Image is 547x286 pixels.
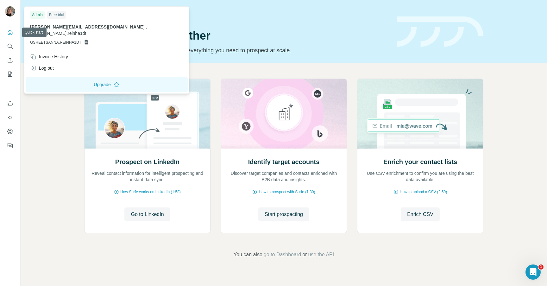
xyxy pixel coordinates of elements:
[302,251,307,258] span: or
[221,79,347,149] img: Identify target accounts
[30,24,145,29] span: [PERSON_NAME][EMAIL_ADDRESS][DOMAIN_NAME]
[84,79,211,149] img: Prospect on LinkedIn
[525,264,541,280] iframe: Intercom live chat
[84,46,389,55] p: Pick your starting point and we’ll provide everything you need to prospect at scale.
[248,157,320,166] h2: Identify target accounts
[5,98,15,109] button: Use Surfe on LinkedIn
[5,41,15,52] button: Search
[265,211,303,218] span: Start prospecting
[30,11,45,19] div: Admin
[5,27,15,38] button: Quick start
[5,6,15,16] img: Avatar
[124,207,170,221] button: Go to LinkedIn
[84,29,389,42] h1: Let’s prospect together
[234,251,262,258] span: You can also
[401,207,440,221] button: Enrich CSV
[364,170,477,183] p: Use CSV enrichment to confirm you are using the best data available.
[5,140,15,151] button: Feedback
[30,54,68,60] div: Invoice History
[120,189,181,195] span: How Surfe works on LinkedIn (1:58)
[400,189,447,195] span: How to upload a CSV (2:59)
[47,11,66,19] div: Free trial
[115,157,179,166] h2: Prospect on LinkedIn
[227,170,340,183] p: Discover target companies and contacts enriched with B2B data and insights.
[5,126,15,137] button: Dashboard
[407,211,433,218] span: Enrich CSV
[383,157,457,166] h2: Enrich your contact lists
[84,12,389,18] div: Quick start
[308,251,334,258] button: use the API
[91,170,204,183] p: Reveal contact information for intelligent prospecting and instant data sync.
[146,24,147,29] span: .
[5,112,15,123] button: Use Surfe API
[5,68,15,80] button: My lists
[5,54,15,66] button: Enrich CSV
[26,77,188,92] button: Upgrade
[538,264,544,270] span: 1
[259,189,315,195] span: How to prospect with Surfe (1:30)
[397,16,483,47] img: banner
[264,251,301,258] button: go to Dashboard
[30,65,54,71] div: Log out
[357,79,483,149] img: Enrich your contact lists
[30,31,86,36] span: [PERSON_NAME].reinha1dt
[30,40,81,45] span: GSHEETSANNA.REINHA1DT
[131,211,164,218] span: Go to LinkedIn
[258,207,309,221] button: Start prospecting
